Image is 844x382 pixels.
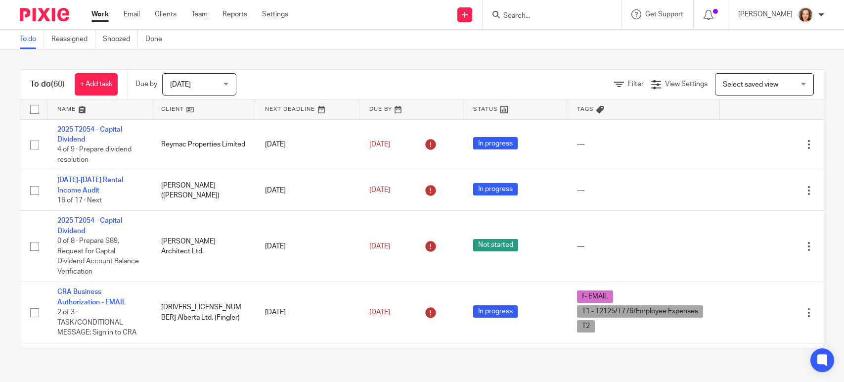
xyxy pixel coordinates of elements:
span: (60) [51,80,65,88]
span: View Settings [665,81,708,88]
span: In progress [473,305,518,318]
h1: To do [30,79,65,90]
div: --- [577,140,710,149]
span: [DATE] [369,243,390,250]
a: Team [191,9,208,19]
a: Clients [155,9,177,19]
span: T2 [577,320,595,333]
span: T1 - T2125/T776/Employee Expenses [577,305,703,318]
td: [DATE] [255,170,359,211]
span: 2 of 3 · TASK/CONDITIONAL MESSAGE: Sign in to CRA [57,309,136,336]
td: [DATE] [255,119,359,170]
span: Not started [473,239,518,251]
img: avatar-thumb.jpg [798,7,813,23]
div: --- [577,186,710,195]
p: [PERSON_NAME] [738,9,793,19]
span: [DATE] [369,187,390,194]
a: CRA Business Authorization - EMAIL [57,288,126,305]
span: [DATE] [369,309,390,316]
span: f- EMAIL [577,290,613,303]
span: 0 of 8 · Prepare S89, Request for Captal Dividend Account Balance Verification [57,238,139,275]
a: To do [20,30,44,49]
span: Tags [577,106,594,112]
td: [DRIVERS_LICENSE_NUMBER] Alberta Ltd. (Fingler) [151,282,255,343]
span: In progress [473,183,518,195]
img: Pixie [20,8,69,21]
a: Snoozed [103,30,138,49]
input: Search [502,12,591,21]
span: 4 of 9 · Prepare dividend resolution [57,146,132,163]
td: Reymac Properties Limited [151,119,255,170]
a: Email [124,9,140,19]
span: Filter [628,81,644,88]
a: Work [91,9,109,19]
td: [DATE] [255,282,359,343]
div: --- [577,241,710,251]
a: + Add task [75,73,118,95]
span: [DATE] [369,141,390,148]
td: [DATE] [255,211,359,282]
span: 16 of 17 · Next [57,197,102,204]
a: Reports [222,9,247,19]
a: Reassigned [51,30,95,49]
a: Done [145,30,170,49]
a: [DATE]-[DATE] Rental Income Audit [57,177,123,193]
a: 2025 T2054 - Capital Dividend [57,217,122,234]
span: In progress [473,137,518,149]
span: Get Support [645,11,683,18]
td: [PERSON_NAME] Architect Ltd. [151,211,255,282]
td: [PERSON_NAME] ([PERSON_NAME]) [151,170,255,211]
p: Due by [135,79,157,89]
a: 2025 T2054 - Capital Dividend [57,126,122,143]
span: [DATE] [170,81,191,88]
span: Select saved view [723,81,778,88]
a: Settings [262,9,288,19]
